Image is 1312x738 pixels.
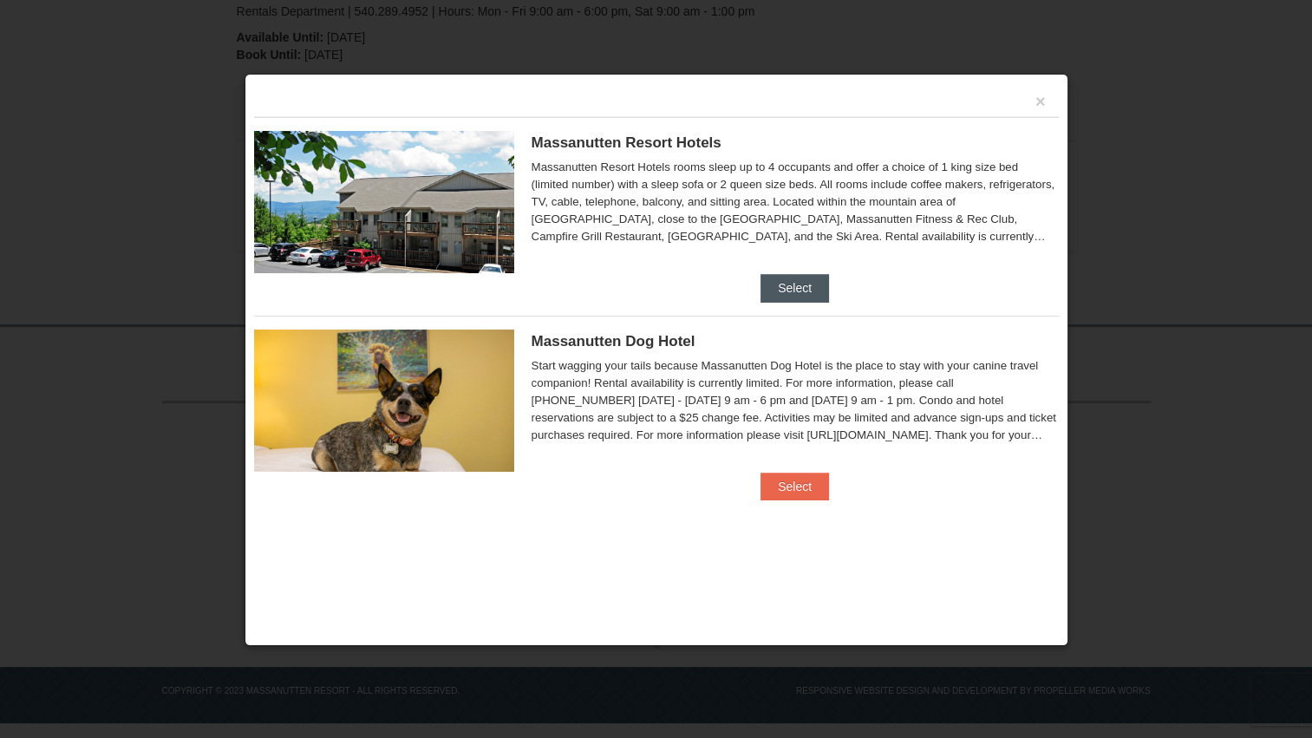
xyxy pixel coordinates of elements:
[532,134,721,151] span: Massanutten Resort Hotels
[254,131,514,273] img: 19219026-1-e3b4ac8e.jpg
[1035,93,1046,110] button: ×
[760,274,829,302] button: Select
[532,357,1059,444] div: Start wagging your tails because Massanutten Dog Hotel is the place to stay with your canine trav...
[532,333,695,349] span: Massanutten Dog Hotel
[254,330,514,472] img: 27428181-5-81c892a3.jpg
[532,159,1059,245] div: Massanutten Resort Hotels rooms sleep up to 4 occupants and offer a choice of 1 king size bed (li...
[760,473,829,500] button: Select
